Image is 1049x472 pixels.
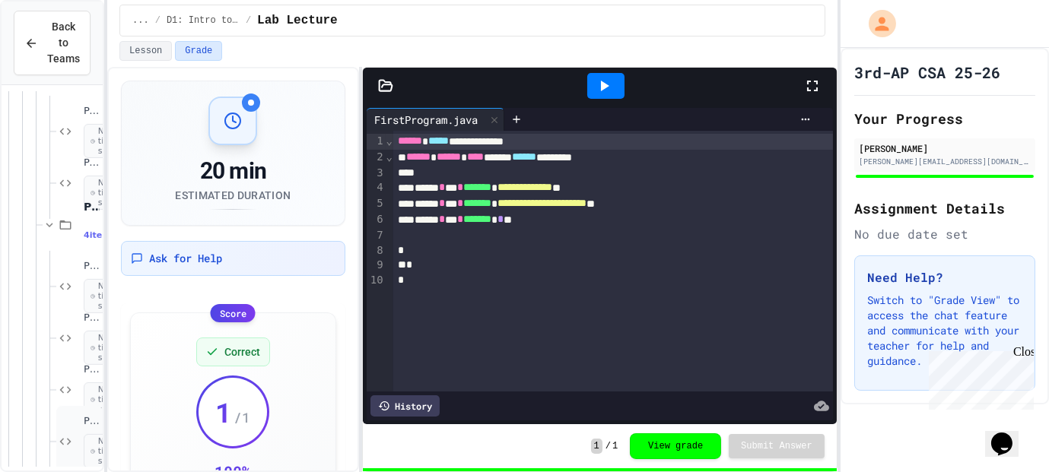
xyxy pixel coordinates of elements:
[867,268,1022,287] h3: Need Help?
[923,345,1034,410] iframe: chat widget
[84,382,129,417] span: No time set
[854,225,1035,243] div: No due date set
[859,156,1031,167] div: [PERSON_NAME][EMAIL_ADDRESS][DOMAIN_NAME]
[149,251,222,266] span: Ask for Help
[367,243,386,258] div: 8
[386,135,393,147] span: Fold line
[367,150,386,166] div: 2
[84,312,100,325] span: Problem #2
[741,440,812,452] span: Submit Answer
[167,14,240,27] span: D1: Intro to APCSA
[854,198,1035,219] h2: Assignment Details
[234,407,250,428] span: / 1
[606,440,611,452] span: /
[367,273,386,288] div: 10
[853,6,900,41] div: My Account
[224,344,260,360] span: Correct
[367,212,386,228] div: 6
[119,41,172,61] button: Lesson
[729,434,825,458] button: Submit Answer
[215,397,232,427] span: 1
[367,228,386,243] div: 7
[612,440,618,452] span: 1
[854,62,1000,83] h1: 3rd-AP CSA 25-26
[84,363,100,376] span: Problem #3
[591,439,602,454] span: 1
[367,258,386,273] div: 9
[84,176,129,211] span: No time set
[84,157,100,169] span: Part 2: Why Wrapper Classes
[175,157,291,185] div: 20 min
[84,415,100,428] span: Problem #4
[211,304,256,322] div: Score
[84,230,116,240] span: 4 items
[84,331,129,366] span: No time set
[14,11,91,75] button: Back to Teams
[175,188,291,203] div: Estimated Duration
[367,134,386,150] div: 1
[867,293,1022,369] p: Switch to "Grade View" to access the chat feature and communicate with your teacher for help and ...
[84,279,129,314] span: No time set
[155,14,161,27] span: /
[985,411,1034,457] iframe: chat widget
[386,150,393,163] span: Fold line
[367,108,504,131] div: FirstProgram.java
[84,260,100,273] span: Problem #1
[630,433,721,459] button: View grade
[367,196,386,212] div: 5
[854,108,1035,129] h2: Your Progress
[47,19,80,67] span: Back to Teams
[84,105,100,118] span: Part 1: Direct vs Reference Storage
[132,14,149,27] span: ...
[367,112,485,128] div: FirstProgram.java
[246,14,251,27] span: /
[370,395,440,417] div: History
[367,166,386,181] div: 3
[6,6,105,97] div: Chat with us now!Close
[175,41,222,61] button: Grade
[367,180,386,196] div: 4
[84,124,129,159] span: No time set
[84,200,100,214] span: Practice (15 mins)
[859,141,1031,155] div: [PERSON_NAME]
[257,11,338,30] span: Lab Lecture
[84,434,129,469] span: No time set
